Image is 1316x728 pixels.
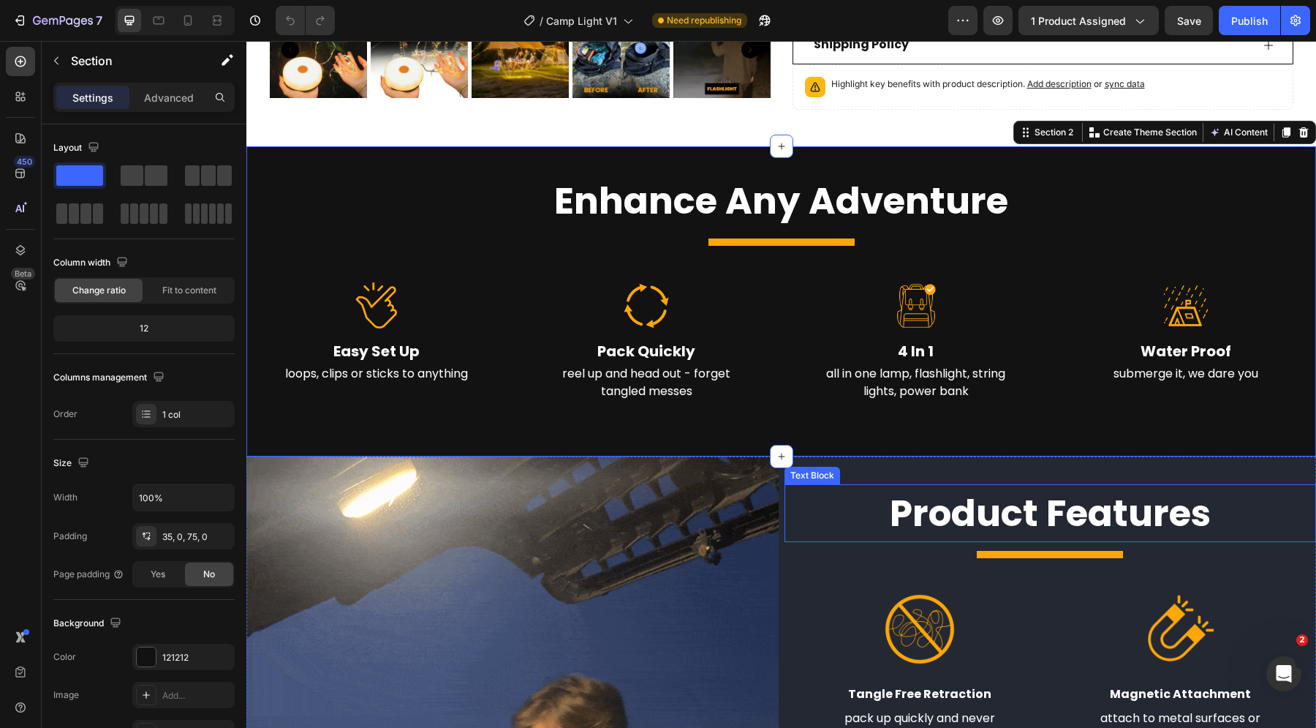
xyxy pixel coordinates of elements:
iframe: Intercom live chat [1266,656,1301,691]
span: sync data [858,37,899,48]
img: gempages_517448468105528102-f244a50c-404b-4429-83e3-df369d75a9a1.png [101,236,159,294]
p: pack up quickly and never deal with cable spaghetti again [589,669,759,721]
span: Camp Light V1 [546,13,617,29]
iframe: Design area [246,41,1316,728]
div: 121212 [162,651,231,664]
div: 450 [14,156,35,168]
span: Need republishing [667,14,741,27]
div: Beta [11,268,35,279]
div: Add... [162,689,231,702]
input: Auto [133,484,234,511]
p: Water Proof [833,299,1045,321]
div: Undo/Redo [276,6,335,35]
p: Enhance Any Adventure [1,132,1068,187]
p: reel up and head out - forget tangled messes [294,324,506,359]
span: 1 product assigned [1031,13,1126,29]
img: gempages_517448468105528102-b01f766a-8dfd-4abd-83f4-b223c420f55e.png [890,544,977,632]
div: Columns management [53,368,167,388]
p: 7 [96,12,102,29]
p: attach to metal surfaces or clip with built in hanging latch [849,669,1018,721]
img: gempages_517448468105528102-915ec59a-1d8a-41d0-8a78-4dfa73824d7a.png [629,544,717,632]
div: Order [53,408,77,421]
span: Change ratio [72,284,126,297]
div: Layout [53,138,102,158]
button: 1 product assigned [1018,6,1159,35]
span: 2 [1296,634,1308,646]
p: Highlight key benefits with product description. [585,36,899,50]
span: Fit to content [162,284,216,297]
p: submerge it, we dare you [833,324,1045,342]
img: gempages_517448468105528102-bdd76153-66a9-485d-baca-91f98c35152f.png [910,236,969,294]
p: all in one lamp, flashlight, string lights, power bank [564,324,776,359]
p: Pack Quickly [294,299,506,321]
div: Padding [53,530,87,543]
p: Advanced [144,90,194,105]
button: Publish [1219,6,1280,35]
p: loops, clips or sticks to anything [25,324,237,342]
img: gempages_517448468105528102-60602868-46ec-43b0-a310-555049333004.png [371,236,429,294]
span: or [845,37,899,48]
p: Easy Set Up [25,299,237,321]
button: AI Content [960,83,1024,100]
div: Width [53,491,77,504]
span: / [540,13,543,29]
div: Column width [53,253,131,273]
span: No [203,568,215,581]
div: 35, 0, 75, 0 [162,530,231,544]
div: 1 col [162,408,231,421]
p: Tangle Free Retraction [589,645,759,662]
p: Settings [72,90,113,105]
span: Yes [151,568,165,581]
div: Section 2 [785,85,830,98]
div: Page padding [53,568,124,581]
img: gempages_517448468105528102-03eef798-b9ed-4e53-8fa5-0c4557bac5e2.png [640,236,699,294]
div: Publish [1231,13,1268,29]
p: Create Theme Section [857,85,950,98]
div: Image [53,688,79,702]
button: Save [1165,6,1213,35]
span: Add description [781,37,845,48]
p: Section [71,52,191,70]
p: Product Features [540,445,1069,500]
div: Background [53,614,124,634]
div: Text Block [541,428,591,441]
div: Size [53,454,92,473]
div: 12 [56,318,232,339]
div: Color [53,650,76,664]
p: 4 In 1 [564,299,776,321]
span: Save [1177,15,1201,27]
button: 7 [6,6,109,35]
p: Magnetic Attachment [849,645,1018,662]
